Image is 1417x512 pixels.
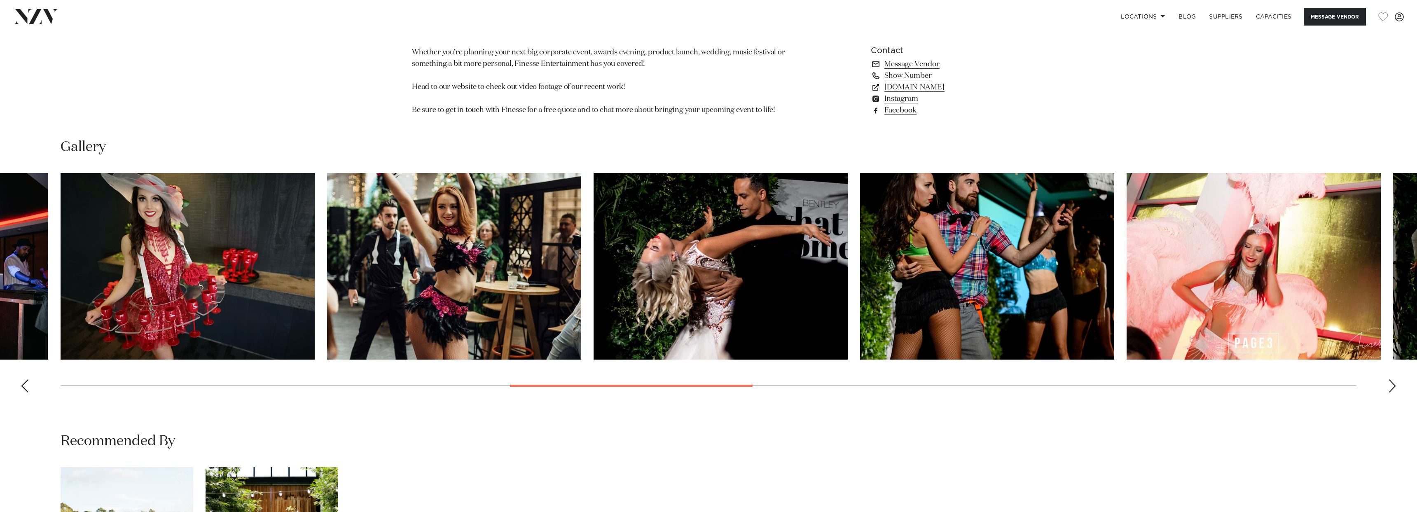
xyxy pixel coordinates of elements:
img: nzv-logo.png [13,9,58,24]
a: [DOMAIN_NAME] [871,81,1005,93]
h6: Contact [871,44,1005,56]
swiper-slide: 14 / 26 [1127,173,1381,360]
h2: Gallery [61,138,106,157]
a: Instagram [871,93,1005,104]
swiper-slide: 12 / 26 [594,173,848,360]
swiper-slide: 13 / 26 [860,173,1114,360]
a: Facebook [871,104,1005,116]
swiper-slide: 10 / 26 [61,173,315,360]
a: BLOG [1172,8,1202,26]
a: SUPPLIERS [1202,8,1249,26]
button: Message Vendor [1304,8,1366,26]
a: Show Number [871,70,1005,81]
swiper-slide: 11 / 26 [327,173,581,360]
a: Message Vendor [871,58,1005,70]
a: Capacities [1249,8,1298,26]
h2: Recommended By [61,432,175,451]
a: Locations [1114,8,1172,26]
